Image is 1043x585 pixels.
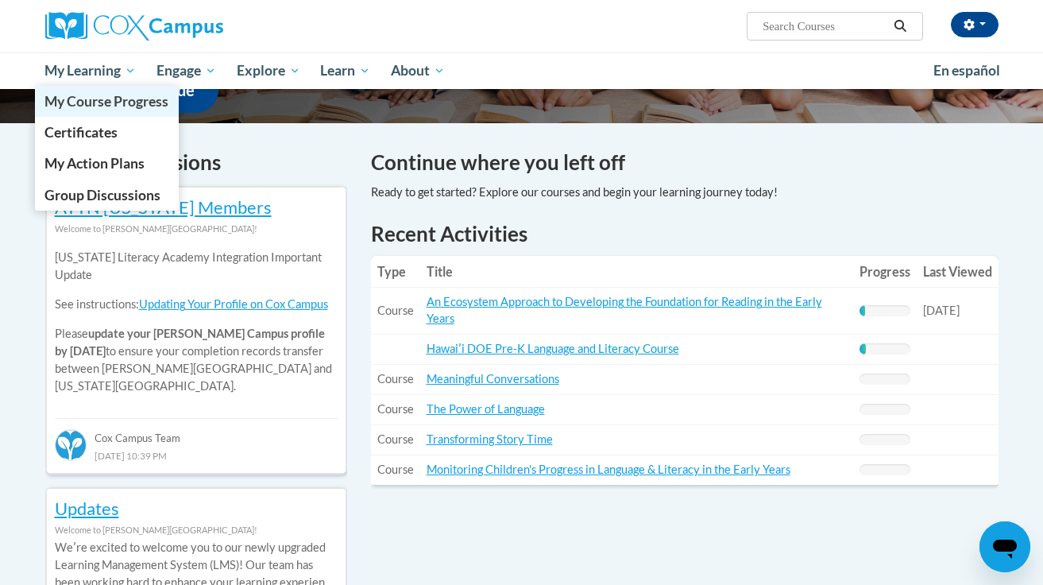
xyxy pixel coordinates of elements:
span: Engage [156,61,216,80]
div: Cox Campus Team [55,418,338,447]
span: My Action Plans [44,155,145,172]
h4: Continue where you left off [371,147,999,178]
a: My Course Progress [35,86,180,117]
span: Explore [237,61,300,80]
span: Course [377,402,414,416]
a: Engage [146,52,226,89]
span: Certificates [44,124,118,141]
div: Progress, % [860,343,866,354]
th: Type [371,256,420,288]
a: About [381,52,455,89]
span: Course [377,372,414,385]
th: Last Viewed [917,256,999,288]
a: En español [923,54,1010,87]
img: Cox Campus [45,12,223,41]
a: Cox Campus [45,12,347,41]
a: Hawaiʹi DOE Pre-K Language and Literacy Course [427,342,679,355]
a: Updating Your Profile on Cox Campus [139,297,328,311]
div: Welcome to [PERSON_NAME][GEOGRAPHIC_DATA]! [55,220,338,238]
span: Course [377,304,414,317]
div: Main menu [21,52,1022,89]
p: [US_STATE] Literacy Academy Integration Important Update [55,249,338,284]
a: My Learning [35,52,147,89]
a: Group Discussions [35,180,180,211]
span: Course [377,432,414,446]
span: About [391,61,445,80]
input: Search Courses [761,17,888,36]
img: Cox Campus Team [55,429,87,461]
span: My Course Progress [44,93,168,110]
iframe: Button to launch messaging window [979,521,1030,572]
span: Learn [320,61,370,80]
a: Monitoring Children's Progress in Language & Literacy in the Early Years [427,463,790,476]
b: update your [PERSON_NAME] Campus profile by [DATE] [55,327,325,358]
h1: Recent Activities [371,219,999,248]
div: Please to ensure your completion records transfer between [PERSON_NAME][GEOGRAPHIC_DATA] and [US_... [55,238,338,407]
th: Title [420,256,853,288]
a: Meaningful Conversations [427,372,559,385]
a: The Power of Language [427,402,545,416]
span: My Learning [44,61,136,80]
span: Course [377,463,414,476]
a: Updates [55,498,119,519]
a: An Ecosystem Approach to Developing the Foundation for Reading in the Early Years [427,295,822,325]
a: Transforming Story Time [427,432,553,446]
p: See instructions: [55,296,338,313]
span: Group Discussions [44,187,160,203]
a: Certificates [35,117,180,148]
a: My Action Plans [35,148,180,179]
button: Search [888,17,912,36]
h4: Recent Discussions [45,147,347,178]
span: En español [933,62,1000,79]
th: Progress [853,256,917,288]
div: [DATE] 10:39 PM [55,447,338,464]
a: Learn [310,52,381,89]
span: [DATE] [923,304,960,317]
div: Progress, % [860,305,865,316]
a: Explore [226,52,311,89]
button: Account Settings [951,12,999,37]
div: Welcome to [PERSON_NAME][GEOGRAPHIC_DATA]! [55,521,338,539]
